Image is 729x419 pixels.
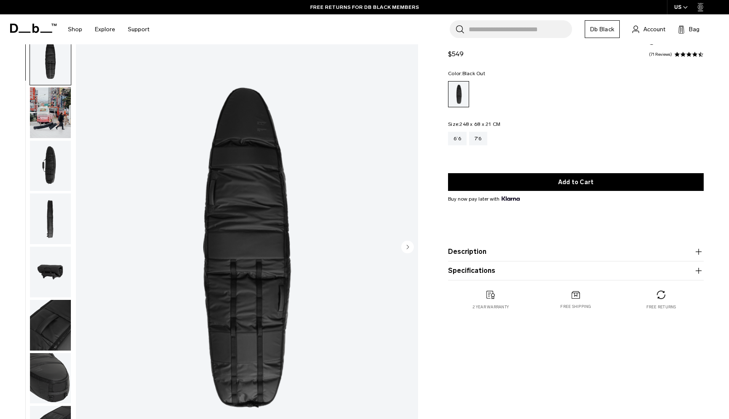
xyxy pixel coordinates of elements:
span: Bag [689,25,699,34]
a: Shop [68,14,82,44]
button: Surf Pro Coffin 7'6 - 3-4 Boards Mid-length [30,140,71,192]
button: Add to Cart [448,173,704,191]
a: 7'6 [469,132,487,145]
button: Surf Pro Coffin 7'6 - 3-4 Boards Mid-length [30,299,71,351]
img: Surf Pro Coffin 7'6 - 3-4 Boards Mid-length [30,300,71,351]
a: Account [632,24,665,34]
img: {"height" => 20, "alt" => "Klarna"} [502,196,520,201]
img: Surf Pro Coffin 7'6 - 3-4 Boards Mid-length [30,87,71,138]
p: 2 year warranty [472,304,509,310]
a: Explore [95,14,115,44]
img: Surf Pro Coffin 7'6 - 3-4 Boards Mid-length [30,247,71,297]
a: Black Out [448,81,469,107]
span: Buy now pay later with [448,195,520,203]
nav: Main Navigation [62,14,156,44]
legend: Size: [448,122,500,127]
span: Account [643,25,665,34]
p: Free shipping [560,304,591,310]
a: Support [128,14,149,44]
legend: Color: [448,71,485,76]
img: Surf Pro Coffin 7'6 - 3-4 Boards Mid-length [30,193,71,244]
a: 6’6 [448,132,467,145]
button: Next slide [401,240,414,255]
span: $549 [448,50,464,58]
button: Surf Pro Coffin 7'6 - 3-4 Boards Mid-length [30,353,71,404]
a: FREE RETURNS FOR DB BLACK MEMBERS [310,3,419,11]
span: Black Out [462,71,485,76]
button: Bag [678,24,699,34]
p: Free returns [646,304,676,310]
img: Surf Pro Coffin 7'6 - 3-4 Boards Mid-length [30,34,71,85]
span: 248 x 68 x 21 CM [459,121,500,127]
img: Surf Pro Coffin 7'6 - 3-4 Boards Mid-length [30,353,71,404]
button: Specifications [448,266,704,276]
a: Db Black [585,20,620,38]
a: 71 reviews [649,52,672,57]
button: Description [448,247,704,257]
span: Surf Pro Coffin 7'6 - 3-4 Boards Mid-length [448,34,704,45]
img: Surf Pro Coffin 7'6 - 3-4 Boards Mid-length [30,141,71,191]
